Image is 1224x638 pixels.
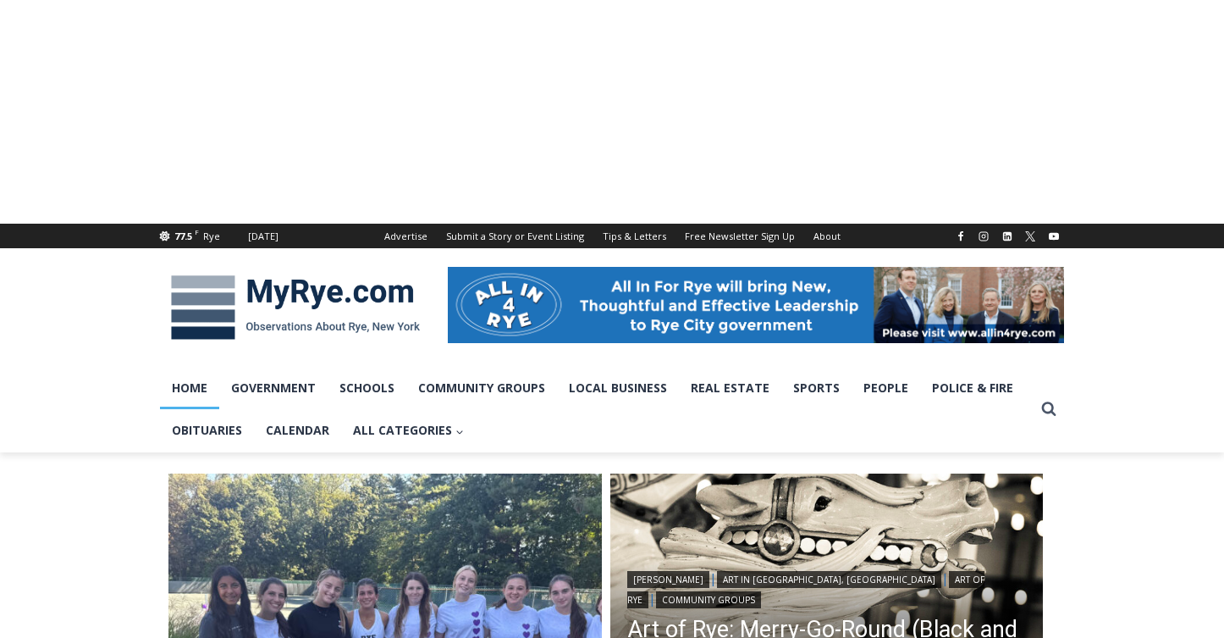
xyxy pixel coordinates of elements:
a: Real Estate [679,367,781,409]
a: Facebook [951,226,971,247]
a: Home [160,367,219,409]
a: Sports [781,367,852,409]
a: Instagram [973,226,994,247]
a: Art in [GEOGRAPHIC_DATA], [GEOGRAPHIC_DATA] [717,571,941,588]
a: [PERSON_NAME] [627,571,709,588]
a: Local Business [557,367,679,409]
a: Schools [328,367,406,409]
span: F [195,227,199,236]
a: Advertise [375,224,437,248]
a: Government [219,367,328,409]
button: View Search Form [1034,394,1064,424]
div: Rye [203,229,220,244]
a: Obituaries [160,409,254,452]
a: Free Newsletter Sign Up [675,224,804,248]
a: Submit a Story or Event Listing [437,224,593,248]
nav: Secondary Navigation [375,224,850,248]
a: Art of Rye [627,571,984,608]
a: X [1020,226,1040,247]
a: Community Groups [406,367,557,409]
nav: Primary Navigation [160,367,1034,452]
a: Calendar [254,409,341,452]
img: All in for Rye [448,267,1064,343]
div: | | | [627,568,1027,608]
a: About [804,224,850,248]
div: [DATE] [248,229,278,244]
span: All Categories [353,421,464,440]
a: Linkedin [997,226,1017,247]
a: YouTube [1044,226,1064,247]
span: 77.5 [174,230,192,242]
a: Police & Fire [920,367,1025,409]
img: MyRye.com [160,264,431,352]
a: Tips & Letters [593,224,675,248]
a: People [852,367,920,409]
a: All Categories [341,409,476,452]
a: Community Groups [656,591,761,608]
